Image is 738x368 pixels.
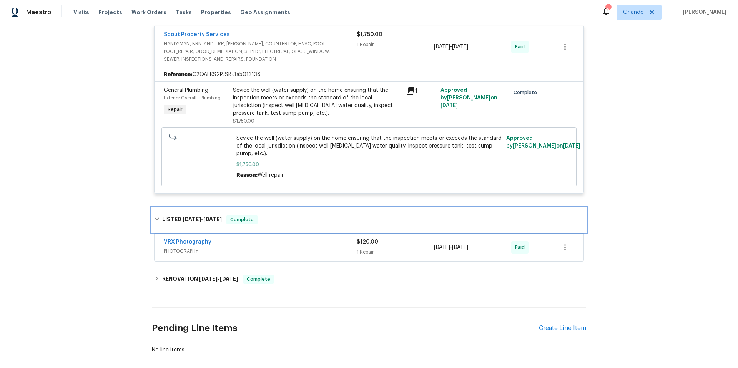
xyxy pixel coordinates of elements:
[155,68,583,81] div: C2QAEKS2PJSR-3a5013138
[440,88,497,108] span: Approved by [PERSON_NAME] on
[236,172,258,178] span: Reason:
[515,43,528,51] span: Paid
[164,40,357,63] span: HANDYMAN, BRN_AND_LRR, [PERSON_NAME], COUNTERTOP, HVAC, POOL, POOL_REPAIR, ODOR_REMEDIATION, SEPT...
[26,8,52,16] span: Maestro
[227,216,257,224] span: Complete
[236,161,502,168] span: $1,750.00
[165,106,186,113] span: Repair
[152,310,539,346] h2: Pending Line Items
[73,8,89,16] span: Visits
[452,245,468,250] span: [DATE]
[623,8,644,16] span: Orlando
[515,244,528,251] span: Paid
[406,86,436,96] div: 1
[162,275,238,284] h6: RENOVATION
[152,270,586,288] div: RENOVATION [DATE]-[DATE]Complete
[506,136,580,149] span: Approved by [PERSON_NAME] on
[164,32,230,37] a: Scout Property Services
[183,217,222,222] span: -
[605,5,611,12] div: 53
[240,8,290,16] span: Geo Assignments
[199,276,218,282] span: [DATE]
[563,143,580,149] span: [DATE]
[434,43,468,51] span: -
[183,217,201,222] span: [DATE]
[164,247,357,255] span: PHOTOGRAPHY
[164,239,211,245] a: VRX Photography
[236,134,502,157] span: Sevice the well (water supply) on the home ensuring that the inspection meets or exceeds the stan...
[201,8,231,16] span: Properties
[440,103,458,108] span: [DATE]
[220,276,238,282] span: [DATE]
[434,245,450,250] span: [DATE]
[539,325,586,332] div: Create Line Item
[164,88,208,93] span: General Plumbing
[357,41,434,48] div: 1 Repair
[434,244,468,251] span: -
[244,275,273,283] span: Complete
[357,32,382,37] span: $1,750.00
[176,10,192,15] span: Tasks
[452,44,468,50] span: [DATE]
[152,346,586,354] div: No line items.
[680,8,726,16] span: [PERSON_NAME]
[98,8,122,16] span: Projects
[164,71,192,78] b: Reference:
[233,86,401,117] div: Sevice the well (water supply) on the home ensuring that the inspection meets or exceeds the stan...
[131,8,166,16] span: Work Orders
[357,248,434,256] div: 1 Repair
[357,239,378,245] span: $120.00
[162,215,222,224] h6: LISTED
[152,207,586,232] div: LISTED [DATE]-[DATE]Complete
[199,276,238,282] span: -
[258,172,284,178] span: Well repair
[233,119,254,123] span: $1,750.00
[514,89,540,96] span: Complete
[203,217,222,222] span: [DATE]
[434,44,450,50] span: [DATE]
[164,96,221,100] span: Exterior Overall - Plumbing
